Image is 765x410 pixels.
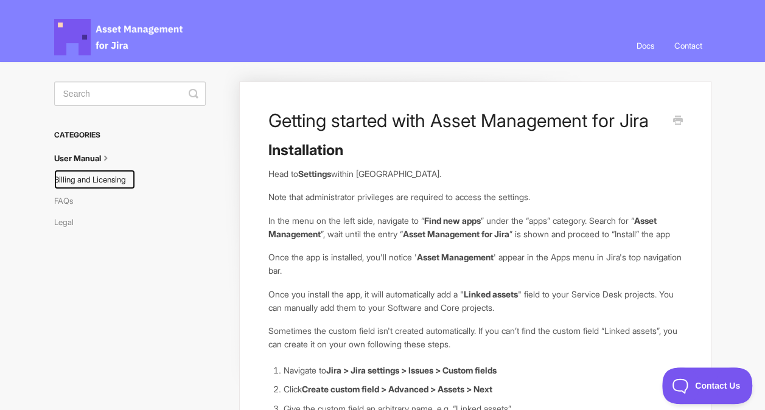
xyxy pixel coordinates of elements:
[268,324,682,350] p: Sometimes the custom field isn't created automatically. If you can’t find the custom field “Linke...
[54,212,83,232] a: Legal
[283,364,682,377] li: Navigate to
[54,82,206,106] input: Search
[283,383,682,396] li: Click
[268,167,682,181] p: Head to within [GEOGRAPHIC_DATA].
[54,170,135,189] a: Billing and Licensing
[268,251,682,277] p: Once the app is installed, you'll notice ' ' appear in the Apps menu in Jira's top navigation bar.
[268,214,682,240] p: In the menu on the left side, navigate to “ ” under the “apps” category. Search for “ ”, wait unt...
[298,169,330,179] strong: Settings
[268,215,656,239] strong: Asset Management
[268,288,682,314] p: Once you install the app, it will automatically add a " " field to your Service Desk projects. Yo...
[54,124,206,146] h3: Categories
[268,190,682,204] p: Note that administrator privileges are required to access the settings.
[326,365,496,375] strong: Jira > Jira settings > Issues > Custom fields
[662,367,753,404] iframe: Toggle Customer Support
[54,191,82,210] a: FAQs
[301,384,492,394] strong: Create custom field > Advanced > Assets > Next
[54,148,121,168] a: User Manual
[402,229,509,239] strong: Asset Management for Jira
[673,114,683,128] a: Print this Article
[424,215,480,226] strong: Find new apps
[665,29,711,62] a: Contact
[54,19,184,55] span: Asset Management for Jira Docs
[627,29,663,62] a: Docs
[416,252,493,262] strong: Asset Management
[463,289,517,299] strong: Linked assets
[268,109,664,131] h1: Getting started with Asset Management for Jira
[268,141,682,160] h2: Installation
